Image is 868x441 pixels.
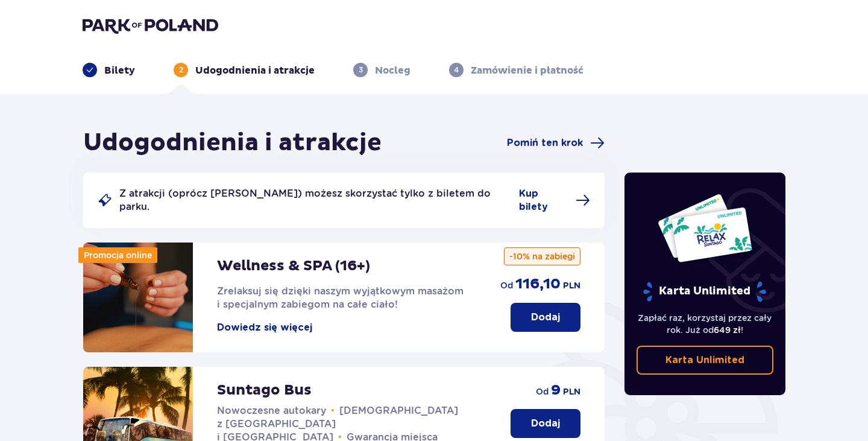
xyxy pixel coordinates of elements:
[449,63,583,77] div: 4Zamówienie i płatność
[642,281,767,302] p: Karta Unlimited
[195,64,315,77] p: Udogodnienia i atrakcje
[519,187,568,214] span: Kup bilety
[515,275,561,293] span: 116,10
[507,136,583,150] span: Pomiń ten krok
[83,128,382,158] h1: Udogodnienia i atrakcje
[511,303,580,332] button: Dodaj
[551,381,561,399] span: 9
[531,311,560,324] p: Dodaj
[78,247,157,263] div: Promocja online
[471,64,583,77] p: Zamówienie i płatność
[83,63,135,77] div: Bilety
[637,346,774,375] a: Karta Unlimited
[179,65,183,75] p: 2
[714,325,741,335] span: 649 zł
[637,312,774,336] p: Zapłać raz, korzystaj przez cały rok. Już od !
[519,187,590,214] a: Kup bilety
[511,409,580,438] button: Dodaj
[536,385,549,398] span: od
[83,243,193,352] img: attraction
[500,279,513,291] span: od
[657,193,753,263] img: Dwie karty całoroczne do Suntago z napisem 'UNLIMITED RELAX', na białym tle z tropikalnymi liśćmi...
[375,64,410,77] p: Nocleg
[217,381,312,399] p: Suntago Bus
[665,354,744,367] p: Karta Unlimited
[353,63,410,77] div: 3Nocleg
[217,405,326,416] span: Nowoczesne autokary
[174,63,315,77] div: 2Udogodnienia i atrakcje
[563,386,580,398] span: PLN
[359,65,363,75] p: 3
[563,280,580,292] span: PLN
[217,321,312,334] button: Dowiedz się więcej
[331,405,335,417] span: •
[217,257,370,275] p: Wellness & SPA (16+)
[83,17,218,34] img: Park of Poland logo
[507,136,605,150] a: Pomiń ten krok
[217,285,464,310] span: Zrelaksuj się dzięki naszym wyjątkowym masażom i specjalnym zabiegom na całe ciało!
[504,247,580,265] p: -10% na zabiegi
[119,187,512,214] p: Z atrakcji (oprócz [PERSON_NAME]) możesz skorzystać tylko z biletem do parku.
[104,64,135,77] p: Bilety
[454,65,459,75] p: 4
[531,417,560,430] p: Dodaj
